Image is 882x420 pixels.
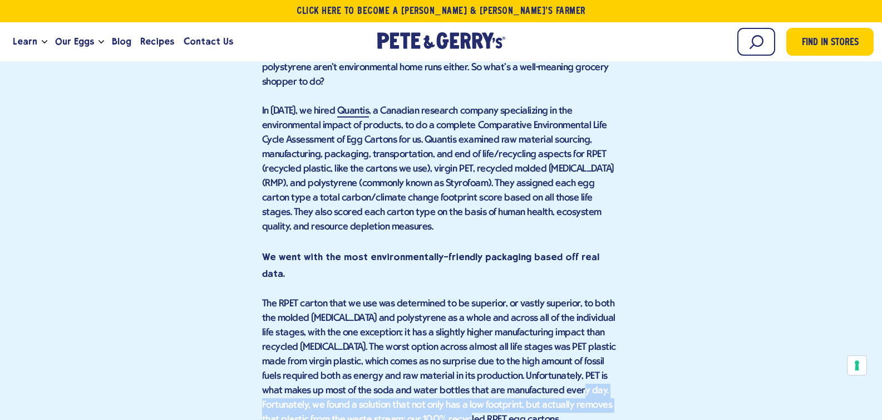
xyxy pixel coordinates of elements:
button: Your consent preferences for tracking technologies [847,356,866,375]
span: Recipes [140,35,174,48]
span: Our Eggs [55,35,94,48]
p: In [DATE], we hired , a Canadian research company specializing in the environmental impact of pro... [262,104,620,235]
strong: We went with the most environmentally-friendly packaging based off real data. [262,251,600,279]
a: Contact Us [179,27,238,57]
span: Blog [112,35,131,48]
a: Quantis [337,106,369,118]
button: Open the dropdown menu for Learn [42,40,47,44]
a: Learn [8,27,42,57]
span: Learn [13,35,37,48]
a: Recipes [136,27,179,57]
a: Blog [107,27,136,57]
a: Find in Stores [786,28,874,56]
button: Open the dropdown menu for Our Eggs [98,40,104,44]
span: Contact Us [184,35,233,48]
a: Our Eggs [51,27,98,57]
input: Search [737,28,775,56]
span: Find in Stores [802,36,859,51]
